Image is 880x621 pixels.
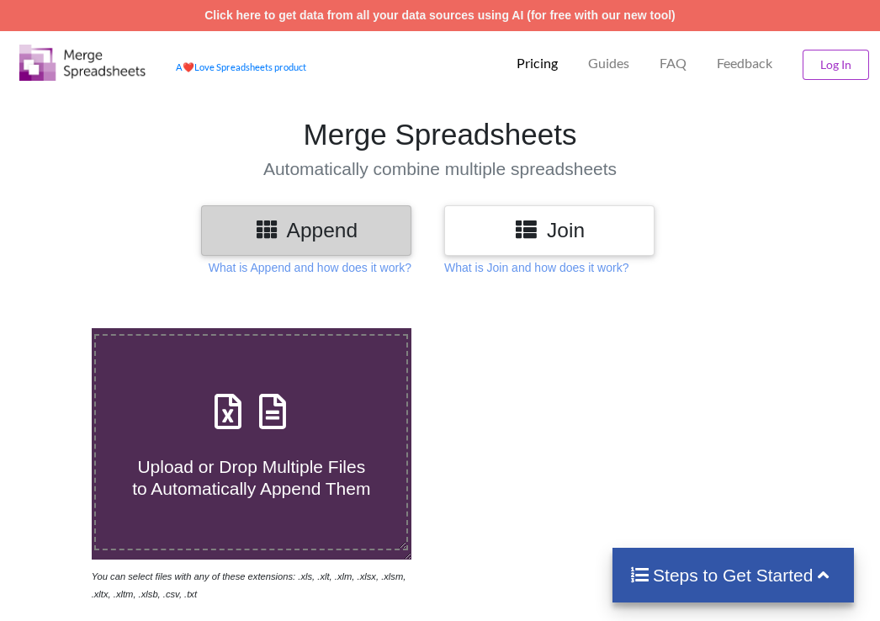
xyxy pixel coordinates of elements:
p: Guides [588,55,629,72]
h4: Steps to Get Started [629,565,837,586]
h3: Append [214,218,399,242]
h3: Join [457,218,642,242]
button: Log In [803,50,869,80]
span: Upload or Drop Multiple Files to Automatically Append Them [132,457,370,497]
span: Feedback [717,56,772,70]
p: Pricing [517,55,558,72]
p: FAQ [660,55,687,72]
p: What is Join and how does it work? [444,259,628,276]
img: Logo.png [19,45,146,81]
a: AheartLove Spreadsheets product [176,61,306,72]
i: You can select files with any of these extensions: .xls, .xlt, .xlm, .xlsx, .xlsm, .xltx, .xltm, ... [92,571,406,599]
a: Click here to get data from all your data sources using AI (for free with our new tool) [204,8,676,22]
p: What is Append and how does it work? [209,259,411,276]
span: heart [183,61,194,72]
